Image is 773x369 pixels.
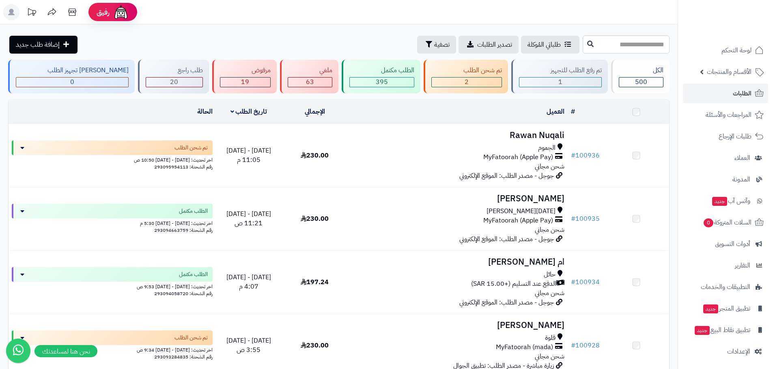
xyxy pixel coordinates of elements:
[547,107,564,117] a: العميل
[683,191,768,211] a: وآتس آبجديد
[305,107,325,117] a: الإجمالي
[417,36,456,54] button: تصفية
[422,60,509,93] a: تم شحن الطلب 2
[483,153,553,162] span: MyFatoorah (Apple Pay)
[9,36,78,54] a: إضافة طلب جديد
[230,107,267,117] a: تاريخ الطلب
[683,256,768,275] a: التقارير
[683,170,768,189] a: المدونة
[535,288,564,298] span: شحن مجاني
[701,281,750,293] span: التطبيقات والخدمات
[683,299,768,318] a: تطبيق المتجرجديد
[351,131,564,140] h3: Rawan Nuqali
[174,334,208,342] span: تم شحن الطلب
[695,326,710,335] span: جديد
[12,218,213,227] div: اخر تحديث: [DATE] - [DATE] 5:30 م
[471,279,556,289] span: الدفع عند التسليم (+15.00 SAR)
[635,77,647,87] span: 500
[241,77,249,87] span: 19
[683,277,768,297] a: التطبيقات والخدمات
[226,272,271,291] span: [DATE] - [DATE] 4:07 م
[70,77,74,87] span: 0
[226,146,271,165] span: [DATE] - [DATE] 11:05 م
[179,207,208,215] span: الطلب مكتمل
[350,78,414,87] div: 395
[12,345,213,354] div: اخر تحديث: [DATE] - [DATE] 9:34 ص
[510,60,609,93] a: تم رفع الطلب للتجهيز 1
[545,333,556,343] span: قلوة
[683,84,768,103] a: الطلبات
[12,282,213,290] div: اخر تحديث: [DATE] - [DATE] 9:53 ص
[301,151,329,160] span: 230.00
[712,197,727,206] span: جديد
[702,303,750,314] span: تطبيق المتجر
[226,336,271,355] span: [DATE] - [DATE] 3:55 ص
[683,342,768,361] a: الإعدادات
[288,66,332,75] div: ملغي
[483,216,553,225] span: MyFatoorah (Apple Pay)
[571,107,575,117] a: #
[519,78,601,87] div: 1
[154,290,213,297] span: رقم الشحنة: 293094058720
[459,234,554,244] span: جوجل - مصدر الطلب: الموقع الإلكتروني
[703,217,751,228] span: السلات المتروكة
[706,109,751,121] span: المراجعات والأسئلة
[351,194,564,203] h3: [PERSON_NAME]
[683,41,768,60] a: لوحة التحكم
[619,66,663,75] div: الكل
[487,207,556,216] span: [DATE][PERSON_NAME]
[465,77,469,87] span: 2
[735,260,750,271] span: التقارير
[609,60,671,93] a: الكل500
[571,151,575,160] span: #
[734,152,750,164] span: العملاء
[571,341,575,350] span: #
[349,66,414,75] div: الطلب مكتمل
[146,78,202,87] div: 20
[683,234,768,254] a: أدوات التسويق
[170,77,178,87] span: 20
[301,277,329,287] span: 197.24
[535,352,564,361] span: شحن مجاني
[301,214,329,224] span: 230.00
[431,66,502,75] div: تم شحن الطلب
[459,36,519,54] a: تصدير الطلبات
[278,60,340,93] a: ملغي 63
[519,66,602,75] div: تم رفع الطلب للتجهيز
[571,341,600,350] a: #100928
[288,78,332,87] div: 63
[703,304,718,313] span: جديد
[432,78,501,87] div: 2
[154,163,213,170] span: رقم الشحنة: 293095954113
[571,214,575,224] span: #
[113,4,129,20] img: ai-face.png
[376,77,388,87] span: 395
[711,195,750,207] span: وآتس آب
[528,40,561,50] span: طلباتي المُوكلة
[683,105,768,125] a: المراجعات والأسئلة
[694,324,750,336] span: تطبيق نقاط البيع
[477,40,512,50] span: تصدير الطلبات
[306,77,314,87] span: 63
[683,148,768,168] a: العملاء
[351,257,564,267] h3: ام [PERSON_NAME]
[197,107,213,117] a: الحالة
[704,218,713,227] span: 0
[683,127,768,146] a: طلبات الإرجاع
[220,66,271,75] div: مرفوض
[434,40,450,50] span: تصفية
[733,88,751,99] span: الطلبات
[719,131,751,142] span: طلبات الإرجاع
[22,4,42,22] a: تحديثات المنصة
[727,346,750,357] span: الإعدادات
[179,270,208,278] span: الطلب مكتمل
[340,60,422,93] a: الطلب مكتمل 395
[544,270,556,279] span: حائل
[16,78,128,87] div: 0
[721,45,751,56] span: لوحة التحكم
[459,298,554,307] span: جوجل - مصدر الطلب: الموقع الإلكتروني
[154,353,213,360] span: رقم الشحنة: 293093284835
[154,227,213,234] span: رقم الشحنة: 293094663759
[16,66,129,75] div: [PERSON_NAME] تجهيز الطلب
[732,174,750,185] span: المدونة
